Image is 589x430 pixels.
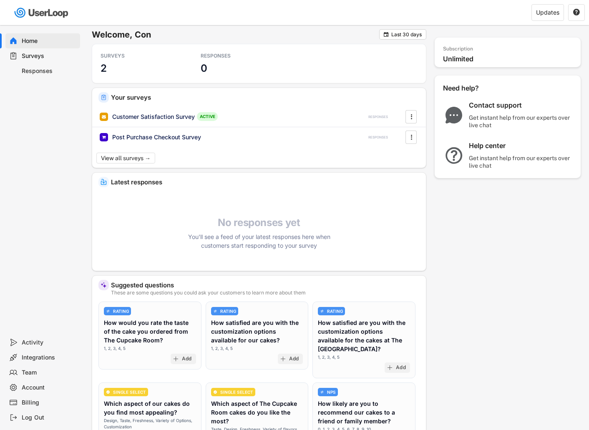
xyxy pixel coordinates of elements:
img: AdjustIcon.svg [213,309,217,313]
div: RATING [220,309,236,313]
div: Latest responses [111,179,420,185]
img: AdjustIcon.svg [106,309,110,313]
div: Unlimited [443,55,576,63]
div: How likely are you to recommend our cakes to a friend or family member? [318,399,410,425]
img: CircleTickMinorWhite.svg [106,390,110,394]
text:  [573,8,580,16]
div: RATING [327,309,343,313]
img: MagicMajor%20%28Purple%29.svg [101,282,107,288]
button:  [407,111,415,123]
img: CircleTickMinorWhite.svg [213,390,217,394]
img: ChatMajor.svg [443,107,465,123]
text:  [410,133,412,141]
div: SINGLE SELECT [113,390,146,394]
div: Customer Satisfaction Survey [112,113,195,121]
button:  [383,31,389,38]
div: How would you rate the taste of the cake you ordered from The Cupcake Room? [104,318,196,345]
img: IncomingMajor.svg [101,179,107,185]
div: How satisfied are you with the customization options available for the cakes at The [GEOGRAPHIC_D... [318,318,410,353]
h6: Welcome, Con [92,29,379,40]
div: Add [289,356,299,362]
img: AdjustIcon.svg [320,390,324,394]
button: View all surveys → [96,153,155,163]
div: SINGLE SELECT [220,390,253,394]
img: QuestionMarkInverseMajor.svg [443,147,465,164]
div: Help center [469,141,573,150]
div: You'll see a feed of your latest responses here when customers start responding to your survey [184,232,334,250]
div: Surveys [22,52,77,60]
div: Add [182,356,192,362]
div: Design, Taste, Freshness, Variety of Options, Customization [104,417,196,430]
div: Which aspect of our cakes do you find most appealing? [104,399,196,417]
h3: 0 [201,62,207,75]
div: 1, 2, 3, 4, 5 [211,345,233,352]
div: RESPONSES [201,53,276,59]
button:  [573,9,580,16]
div: Log Out [22,414,77,422]
div: Home [22,37,77,45]
div: Integrations [22,354,77,362]
div: Which aspect of The Cupcake Room cakes do you like the most? [211,399,303,425]
text:  [384,31,389,38]
div: These are some questions you could ask your customers to learn more about them [111,290,420,295]
img: AdjustIcon.svg [320,309,324,313]
button:  [407,131,415,143]
div: Updates [536,10,559,15]
div: Account [22,384,77,392]
div: Contact support [469,101,573,110]
div: Add [396,365,406,371]
div: Post Purchase Checkout Survey [112,133,201,141]
div: Activity [22,339,77,347]
img: userloop-logo-01.svg [13,4,71,21]
text:  [410,112,412,121]
div: RESPONSES [368,135,388,140]
div: NPS [327,390,336,394]
div: Get instant help from our experts over live chat [469,154,573,169]
div: RESPONSES [368,115,388,119]
div: Get instant help from our experts over live chat [469,114,573,129]
div: ACTIVE [197,112,218,121]
div: 1, 2, 3, 4, 5 [104,345,126,352]
h3: 2 [101,62,107,75]
div: Suggested questions [111,282,420,288]
div: Your surveys [111,94,420,101]
div: 1, 2, 3, 4, 5 [318,354,340,360]
h4: No responses yet [184,216,334,229]
div: Billing [22,399,77,407]
div: Last 30 days [391,32,422,37]
div: Responses [22,67,77,75]
div: RATING [113,309,129,313]
div: How satisfied are you with the customization options available for our cakes? [211,318,303,345]
div: Team [22,369,77,377]
div: SURVEYS [101,53,176,59]
div: Subscription [443,46,473,53]
div: Need help? [443,84,501,93]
